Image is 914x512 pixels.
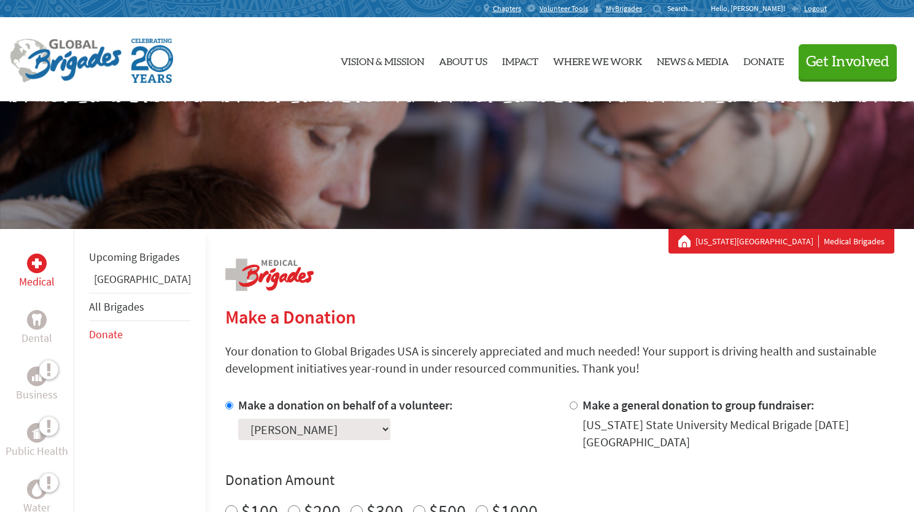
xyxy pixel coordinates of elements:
[540,4,588,14] span: Volunteer Tools
[32,371,42,381] img: Business
[493,4,521,14] span: Chapters
[667,4,702,13] input: Search...
[6,443,68,460] p: Public Health
[89,271,191,293] li: Guatemala
[19,254,55,290] a: MedicalMedical
[21,330,52,347] p: Dental
[341,28,424,91] a: Vision & Mission
[553,28,642,91] a: Where We Work
[225,343,894,377] p: Your donation to Global Brigades USA is sincerely appreciated and much needed! Your support is dr...
[606,4,642,14] span: MyBrigades
[439,28,487,91] a: About Us
[583,416,894,451] div: [US_STATE] State University Medical Brigade [DATE] [GEOGRAPHIC_DATA]
[89,300,144,314] a: All Brigades
[21,310,52,347] a: DentalDental
[678,235,885,247] div: Medical Brigades
[89,327,123,341] a: Donate
[19,273,55,290] p: Medical
[10,39,122,83] img: Global Brigades Logo
[27,310,47,330] div: Dental
[502,28,538,91] a: Impact
[238,397,453,413] label: Make a donation on behalf of a volunteer:
[89,293,191,321] li: All Brigades
[27,367,47,386] div: Business
[799,44,897,79] button: Get Involved
[225,258,314,291] img: logo-medical.png
[711,4,791,14] p: Hello, [PERSON_NAME]!
[32,427,42,439] img: Public Health
[791,4,827,14] a: Logout
[16,386,58,403] p: Business
[6,423,68,460] a: Public HealthPublic Health
[32,314,42,325] img: Dental
[32,482,42,496] img: Water
[32,258,42,268] img: Medical
[131,39,173,83] img: Global Brigades Celebrating 20 Years
[89,244,191,271] li: Upcoming Brigades
[804,4,827,13] span: Logout
[225,306,894,328] h2: Make a Donation
[806,55,889,69] span: Get Involved
[225,470,894,490] h4: Donation Amount
[27,423,47,443] div: Public Health
[27,479,47,499] div: Water
[94,272,191,286] a: [GEOGRAPHIC_DATA]
[89,321,191,348] li: Donate
[583,397,815,413] label: Make a general donation to group fundraiser:
[743,28,784,91] a: Donate
[89,250,180,264] a: Upcoming Brigades
[16,367,58,403] a: BusinessBusiness
[27,254,47,273] div: Medical
[695,235,819,247] a: [US_STATE][GEOGRAPHIC_DATA]
[657,28,729,91] a: News & Media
